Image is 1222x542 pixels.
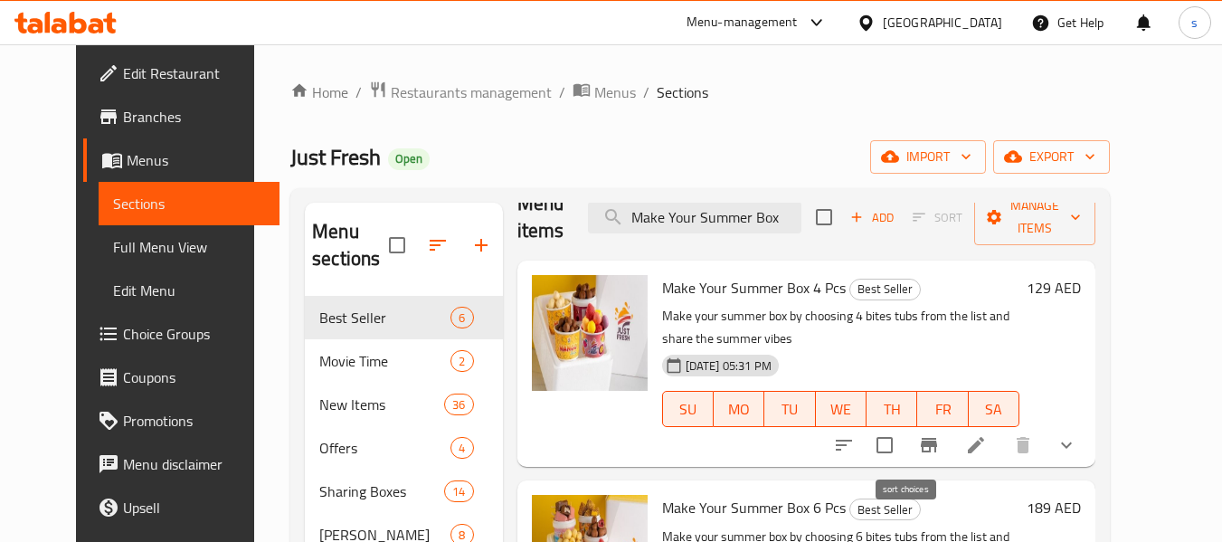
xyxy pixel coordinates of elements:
[99,225,280,269] a: Full Menu View
[850,279,920,300] span: Best Seller
[451,353,472,370] span: 2
[848,207,896,228] span: Add
[113,236,266,258] span: Full Menu View
[123,410,266,432] span: Promotions
[517,190,567,244] h2: Menu items
[822,423,866,467] button: sort-choices
[388,148,430,170] div: Open
[83,95,280,138] a: Branches
[1056,434,1077,456] svg: Show Choices
[866,426,904,464] span: Select to update
[850,499,920,520] span: Best Seller
[594,81,636,103] span: Menus
[849,279,921,300] div: Best Seller
[290,137,381,177] span: Just Fresh
[1027,275,1081,300] h6: 129 AED
[305,296,503,339] div: Best Seller6
[319,350,450,372] span: Movie Time
[355,81,362,103] li: /
[874,396,910,423] span: TH
[83,399,280,442] a: Promotions
[823,396,859,423] span: WE
[573,81,636,104] a: Menus
[816,391,867,427] button: WE
[969,391,1019,427] button: SA
[1027,495,1081,520] h6: 189 AED
[450,350,473,372] div: items
[843,204,901,232] span: Add item
[83,312,280,356] a: Choice Groups
[123,106,266,128] span: Branches
[388,151,430,166] span: Open
[123,497,266,518] span: Upsell
[662,494,846,521] span: Make Your Summer Box 6 Pcs
[662,305,1020,350] p: Make your summer box by choosing 4 bites tubs from the list and share the summer vibes
[369,81,552,104] a: Restaurants management
[867,391,917,427] button: TH
[127,149,266,171] span: Menus
[113,193,266,214] span: Sections
[459,223,503,267] button: Add section
[305,383,503,426] div: New Items36
[907,423,951,467] button: Branch-specific-item
[662,391,714,427] button: SU
[657,81,708,103] span: Sections
[974,189,1095,245] button: Manage items
[99,182,280,225] a: Sections
[305,339,503,383] div: Movie Time2
[714,391,764,427] button: MO
[588,202,801,233] input: search
[721,396,757,423] span: MO
[1001,423,1045,467] button: delete
[444,480,473,502] div: items
[391,81,552,103] span: Restaurants management
[305,426,503,470] div: Offers4
[687,12,798,33] div: Menu-management
[123,453,266,475] span: Menu disclaimer
[83,138,280,182] a: Menus
[885,146,971,168] span: import
[1045,423,1088,467] button: show more
[99,269,280,312] a: Edit Menu
[559,81,565,103] li: /
[849,499,921,520] div: Best Seller
[1191,13,1198,33] span: s
[290,81,348,103] a: Home
[532,275,648,391] img: Make Your Summer Box 4 Pcs
[319,480,444,502] span: Sharing Boxes
[445,396,472,414] span: 36
[312,218,389,272] h2: Menu sections
[662,274,846,301] span: Make Your Summer Box 4 Pcs
[965,434,987,456] a: Edit menu item
[976,396,1012,423] span: SA
[917,391,968,427] button: FR
[416,223,459,267] span: Sort sections
[772,396,808,423] span: TU
[989,195,1081,240] span: Manage items
[993,140,1110,174] button: export
[444,394,473,415] div: items
[319,307,450,328] span: Best Seller
[451,309,472,327] span: 6
[290,81,1110,104] nav: breadcrumb
[764,391,815,427] button: TU
[83,442,280,486] a: Menu disclaimer
[319,437,450,459] span: Offers
[319,394,444,415] span: New Items
[123,62,266,84] span: Edit Restaurant
[113,280,266,301] span: Edit Menu
[883,13,1002,33] div: [GEOGRAPHIC_DATA]
[1008,146,1095,168] span: export
[924,396,961,423] span: FR
[450,307,473,328] div: items
[901,204,974,232] span: Select section first
[83,356,280,399] a: Coupons
[450,437,473,459] div: items
[123,366,266,388] span: Coupons
[678,357,779,375] span: [DATE] 05:31 PM
[123,323,266,345] span: Choice Groups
